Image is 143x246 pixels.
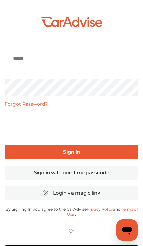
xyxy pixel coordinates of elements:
[41,17,102,27] img: CarAdvise-Logo.a185816e.svg
[5,207,138,217] p: By Signing In you agree to the CarAdvise and .
[67,207,138,217] a: Terms of Use
[5,101,48,107] a: Forgot Password?
[5,166,138,180] a: Sign in with one-time passcode
[21,112,122,138] iframe: reCAPTCHA
[116,219,138,241] iframe: Button to launch messaging window
[69,227,74,235] p: Or
[87,207,113,212] a: Privacy Policy
[63,149,80,155] b: Sign In
[5,186,138,200] a: Login via magic link
[43,190,50,196] img: magic_icon.32c66aac.svg
[5,145,138,159] a: Sign In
